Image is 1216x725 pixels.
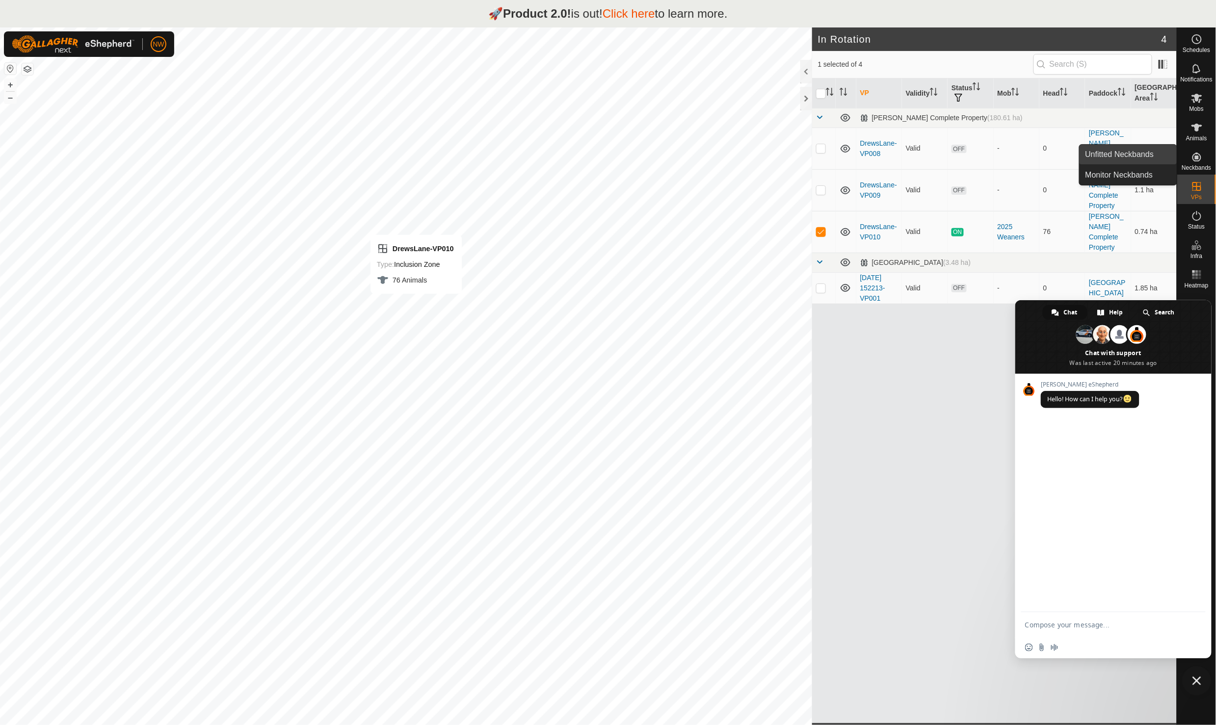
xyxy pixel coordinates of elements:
span: Send a file [1038,644,1046,651]
p-sorticon: Activate to sort [1150,94,1158,102]
label: Type: [377,260,394,268]
div: 2025 Weaners [998,222,1035,242]
p-sorticon: Activate to sort [1011,89,1019,97]
span: ON [952,228,963,236]
td: Valid [902,272,948,304]
div: Chat [1043,305,1087,320]
th: [GEOGRAPHIC_DATA] Area [1131,78,1177,108]
div: Search [1134,305,1185,320]
a: DrewsLane-VP009 [860,181,897,199]
span: Mobs [1190,106,1204,112]
a: [DATE] 152213-VP001 [860,274,885,302]
span: 4 [1162,32,1167,47]
span: Chat [1064,305,1078,320]
span: Hello! How can I help you? [1048,395,1133,403]
th: Paddock [1085,78,1131,108]
div: Help [1088,305,1133,320]
span: VPs [1191,194,1202,200]
span: Monitor Neckbands [1085,169,1153,181]
input: Search (S) [1033,54,1152,75]
p-sorticon: Activate to sort [840,89,847,97]
span: Insert an emoji [1025,644,1033,651]
p-sorticon: Activate to sort [930,89,938,97]
td: 76 [1039,211,1085,253]
td: 0 [1039,169,1085,211]
span: (180.61 ha) [987,114,1023,122]
div: - [998,185,1035,195]
td: Valid [902,211,948,253]
p-sorticon: Activate to sort [826,89,834,97]
div: Inclusion Zone [377,259,454,270]
td: 0.74 ha [1131,211,1177,253]
span: Heatmap [1185,283,1209,288]
span: Animals [1186,135,1207,141]
div: 76 Animals [377,274,454,286]
span: Search [1155,305,1175,320]
span: OFF [952,186,966,195]
a: Click here [603,7,655,20]
a: DrewsLane-VP010 [860,223,897,241]
span: Status [1188,224,1205,230]
img: Gallagher Logo [12,35,134,53]
td: 1.85 ha [1131,272,1177,304]
span: NW [153,39,164,50]
span: [PERSON_NAME] eShepherd [1041,381,1139,388]
span: OFF [952,284,966,292]
span: (3.48 ha) [943,259,971,266]
td: Valid [902,128,948,169]
p-sorticon: Activate to sort [1118,89,1126,97]
span: Unfitted Neckbands [1085,149,1154,160]
a: Monitor Neckbands [1080,165,1177,185]
div: DrewsLane-VP010 [377,243,454,255]
a: DrewsLane-VP008 [860,139,897,157]
div: [GEOGRAPHIC_DATA] [860,259,971,267]
td: 0 [1039,272,1085,304]
td: 1.1 ha [1131,169,1177,211]
td: 0 [1039,128,1085,169]
th: VP [856,78,902,108]
span: Help [1110,305,1123,320]
span: Neckbands [1182,165,1211,171]
p-sorticon: Activate to sort [1060,89,1068,97]
button: Reset Map [4,63,16,75]
h2: In Rotation [818,33,1162,45]
p: 🚀 is out! to learn more. [488,5,728,23]
th: Head [1039,78,1085,108]
a: [GEOGRAPHIC_DATA] [1089,279,1126,297]
div: Close chat [1182,666,1212,696]
th: Validity [902,78,948,108]
a: Unfitted Neckbands [1080,145,1177,164]
button: + [4,79,16,91]
span: Audio message [1051,644,1058,651]
th: Status [948,78,993,108]
div: - [998,143,1035,154]
textarea: Compose your message... [1025,621,1180,629]
div: - [998,283,1035,293]
td: 0.86 ha [1131,128,1177,169]
button: – [4,92,16,104]
a: [PERSON_NAME] Complete Property [1089,212,1124,251]
span: Infra [1190,253,1202,259]
a: [PERSON_NAME] Complete Property [1089,171,1124,209]
span: Schedules [1183,47,1210,53]
strong: Product 2.0! [503,7,571,20]
span: Notifications [1181,77,1213,82]
p-sorticon: Activate to sort [973,84,980,92]
span: 1 selected of 4 [818,59,1033,70]
a: [PERSON_NAME] Complete Property [1089,129,1124,168]
span: OFF [952,145,966,153]
th: Mob [994,78,1039,108]
div: [PERSON_NAME] Complete Property [860,114,1023,122]
td: Valid [902,169,948,211]
button: Map Layers [22,63,33,75]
